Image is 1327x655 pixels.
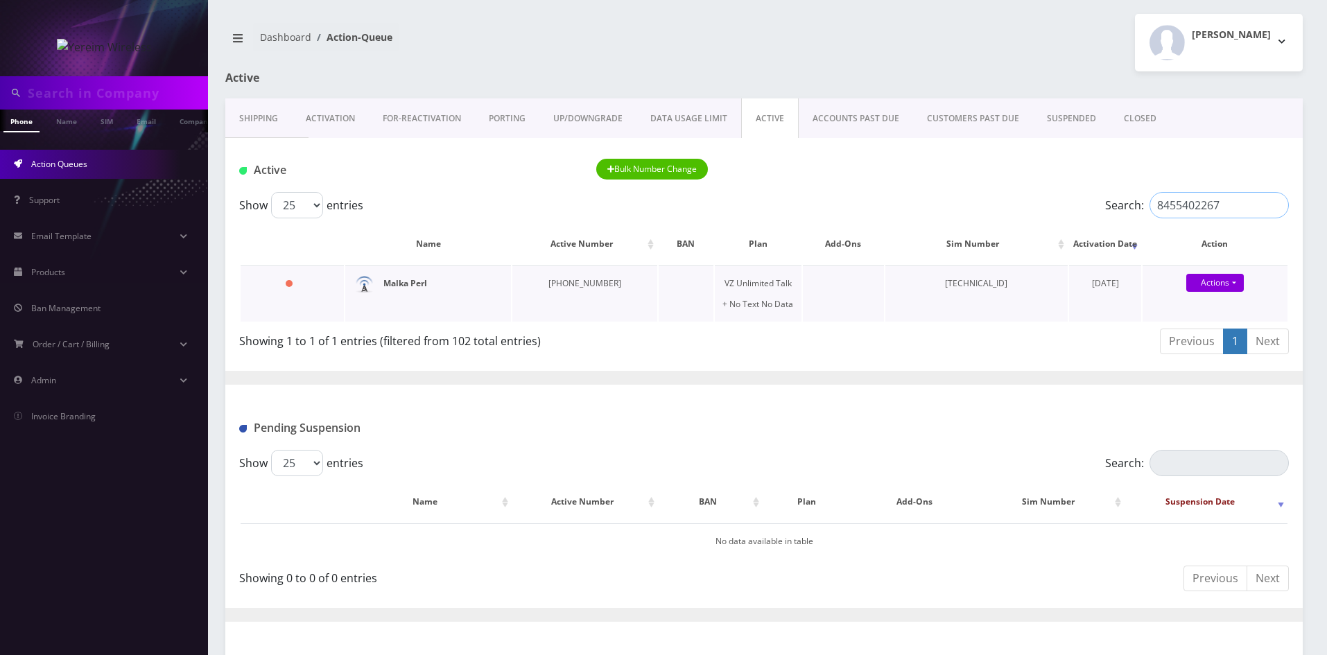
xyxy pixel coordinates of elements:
th: Active Number: activate to sort column ascending [512,224,657,264]
nav: breadcrumb [225,23,754,62]
th: Sim Number: activate to sort column ascending [980,482,1125,522]
a: Activation [292,98,369,139]
th: Add-Ons [803,224,884,264]
label: Search: [1105,450,1289,476]
th: Plan [764,482,849,522]
th: BAN: activate to sort column ascending [659,482,763,522]
th: Active Number: activate to sort column ascending [513,482,658,522]
span: Admin [31,374,56,386]
th: BAN [659,224,713,264]
button: Bulk Number Change [596,159,709,180]
a: Dashboard [260,30,311,44]
th: Sim Number: activate to sort column ascending [885,224,1068,264]
a: ACCOUNTS PAST DUE [799,98,913,139]
th: Activation Date: activate to sort column ascending [1069,224,1141,264]
span: Ban Management [31,302,101,314]
a: Previous [1160,329,1224,354]
h1: Active [239,164,575,177]
span: Products [31,266,65,278]
td: No data available in table [241,523,1287,559]
a: 1 [1223,329,1247,354]
a: PORTING [475,98,539,139]
img: Active [239,167,247,175]
a: SUSPENDED [1033,98,1110,139]
th: Action [1143,224,1287,264]
div: Showing 0 to 0 of 0 entries [239,564,754,586]
input: Search in Company [28,80,205,106]
span: Invoice Branding [31,410,96,422]
a: Shipping [225,98,292,139]
a: Previous [1183,566,1247,591]
a: Company [173,110,219,131]
a: Phone [3,110,40,132]
img: Pending Suspension [239,425,247,433]
a: ACTIVE [741,98,799,139]
input: Search: [1150,450,1289,476]
a: Next [1247,566,1289,591]
a: Actions [1186,274,1244,292]
span: Support [29,194,60,206]
select: Showentries [271,450,323,476]
th: Suspension Date: activate to sort column ascending [1126,482,1287,522]
span: Email Template [31,230,92,242]
h1: Active [225,71,571,85]
a: CUSTOMERS PAST DUE [913,98,1033,139]
a: SIM [94,110,120,131]
a: FOR-REActivation [369,98,475,139]
h1: Pending Suspension [239,421,575,435]
th: Add-Ons [851,482,978,522]
select: Showentries [271,192,323,218]
span: [DATE] [1092,277,1119,289]
td: VZ Unlimited Talk + No Text No Data [715,265,801,322]
a: Next [1247,329,1289,354]
a: DATA USAGE LIMIT [636,98,741,139]
th: Plan [715,224,801,264]
a: Name [49,110,84,131]
label: Show entries [239,450,363,476]
img: Yereim Wireless [57,39,152,55]
td: [TECHNICAL_ID] [885,265,1068,322]
label: Show entries [239,192,363,218]
h2: [PERSON_NAME] [1192,29,1271,41]
input: Search: [1150,192,1289,218]
a: Malka Perl [383,277,427,289]
a: CLOSED [1110,98,1170,139]
th: Name [345,224,511,264]
li: Action-Queue [311,30,392,44]
a: UP/DOWNGRADE [539,98,636,139]
div: Showing 1 to 1 of 1 entries (filtered from 102 total entries) [239,327,754,349]
th: Name: activate to sort column ascending [346,482,512,522]
a: Email [130,110,163,131]
button: [PERSON_NAME] [1135,14,1303,71]
td: [PHONE_NUMBER] [512,265,657,322]
span: Order / Cart / Billing [33,338,110,350]
label: Search: [1105,192,1289,218]
span: Action Queues [31,158,87,170]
